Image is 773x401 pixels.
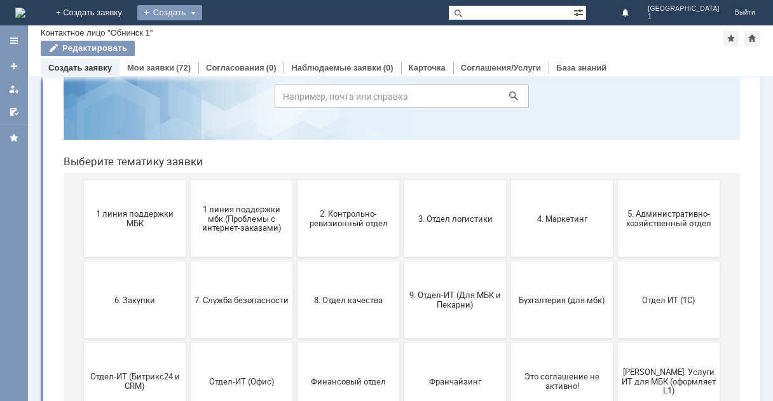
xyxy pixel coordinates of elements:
button: 1 линия поддержки МБК [31,153,132,229]
button: Финансовый отдел [244,315,346,391]
span: Расширенный поиск [573,6,586,18]
button: 4. Маркетинг [458,153,559,229]
button: Это соглашение не активно! [458,315,559,391]
button: 6. Закупки [31,234,132,310]
span: Франчайзинг [355,348,449,358]
span: [PERSON_NAME]. Услуги ИТ для МБК (оформляет L1) [568,339,662,367]
button: Отдел ИТ (1С) [564,234,666,310]
a: Перейти на домашнюю страницу [15,8,25,18]
div: (0) [266,63,277,72]
span: Отдел ИТ (1С) [568,267,662,276]
span: Отдел-ИТ (Битрикс24 и CRM) [34,344,128,363]
span: 7. Служба безопасности [141,267,235,276]
span: Это соглашение не активно! [462,344,556,363]
span: 1 линия поддержки мбк (Проблемы с интернет-заказами) [141,176,235,205]
span: 2. Контрольно-ревизионный отдел [248,181,342,200]
span: 8. Отдел качества [248,267,342,276]
span: 4. Маркетинг [462,186,556,195]
button: Отдел-ИТ (Битрикс24 и CRM) [31,315,132,391]
a: Наблюдаемые заявки [291,63,381,72]
div: Контактное лицо "Обнинск 1" [41,28,153,37]
a: Создать заявку [4,56,24,76]
span: Отдел-ИТ (Офис) [141,348,235,358]
a: Мои заявки [4,79,24,99]
button: 8. Отдел качества [244,234,346,310]
button: 2. Контрольно-ревизионный отдел [244,153,346,229]
button: Франчайзинг [351,315,453,391]
span: 6. Закупки [34,267,128,276]
span: 5. Административно-хозяйственный отдел [568,181,662,200]
label: Воспользуйтесь поиском [221,31,475,44]
header: Выберите тематику заявки [10,127,687,140]
div: Добавить в избранное [723,31,739,46]
a: Мои согласования [4,102,24,122]
div: Создать [137,5,202,20]
button: 7. Служба безопасности [137,234,239,310]
img: logo [15,8,25,18]
span: 3. Отдел логистики [355,186,449,195]
a: Создать заявку [48,63,112,72]
a: База знаний [556,63,606,72]
button: 1 линия поддержки мбк (Проблемы с интернет-заказами) [137,153,239,229]
div: (72) [176,63,191,72]
span: 1 линия поддержки МБК [34,181,128,200]
button: 9. Отдел-ИТ (Для МБК и Пекарни) [351,234,453,310]
div: (0) [383,63,393,72]
input: Например, почта или справка [221,57,475,80]
a: Соглашения/Услуги [461,63,541,72]
button: Отдел-ИТ (Офис) [137,315,239,391]
span: Бухгалтерия (для мбк) [462,267,556,276]
a: Карточка [409,63,446,72]
span: 9. Отдел-ИТ (Для МБК и Пекарни) [355,262,449,282]
span: 1 [648,13,720,20]
button: 5. Административно-хозяйственный отдел [564,153,666,229]
button: 3. Отдел логистики [351,153,453,229]
a: Согласования [206,63,264,72]
button: [PERSON_NAME]. Услуги ИТ для МБК (оформляет L1) [564,315,666,391]
span: [GEOGRAPHIC_DATA] [648,5,720,13]
div: Сделать домашней страницей [744,31,760,46]
button: Бухгалтерия (для мбк) [458,234,559,310]
a: Мои заявки [127,63,174,72]
span: Финансовый отдел [248,348,342,358]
